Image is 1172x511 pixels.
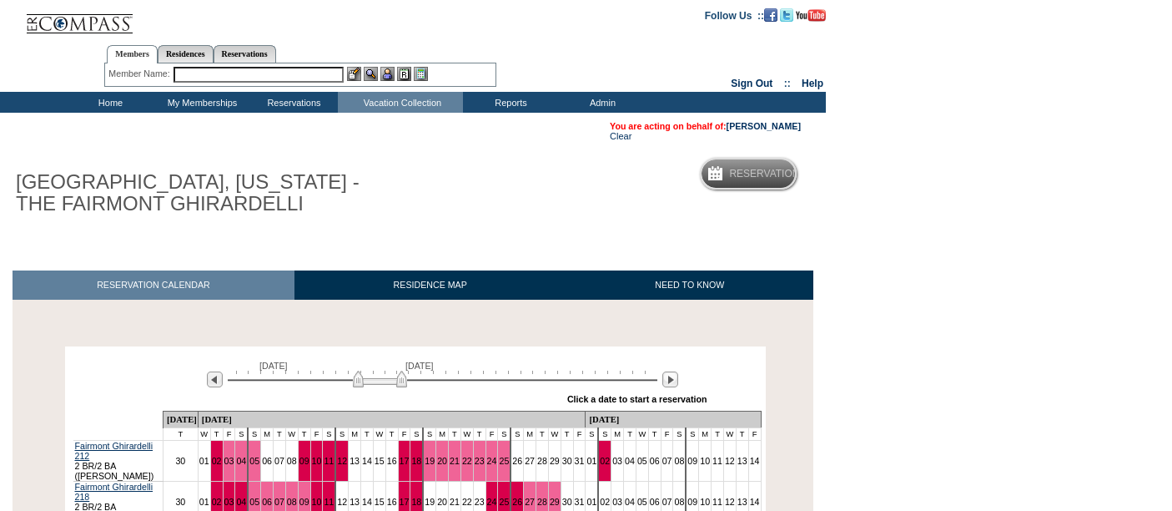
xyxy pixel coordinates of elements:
a: 08 [287,456,297,466]
td: T [561,428,573,441]
div: Member Name: [108,67,173,81]
img: View [364,67,378,81]
a: 14 [362,456,372,466]
td: S [511,428,523,441]
a: 30 [175,497,185,507]
a: 16 [387,497,397,507]
td: Reservations [246,92,338,113]
a: 09 [687,456,697,466]
td: F [748,428,761,441]
img: Become our fan on Facebook [764,8,777,22]
a: 26 [512,497,522,507]
a: 02 [212,456,222,466]
td: F [223,428,235,441]
a: NEED TO KNOW [566,271,813,300]
td: S [673,428,686,441]
a: 06 [262,497,272,507]
td: T [712,428,724,441]
td: [DATE] [163,412,198,428]
a: 29 [550,456,560,466]
a: 13 [350,456,360,466]
a: 28 [537,497,547,507]
span: You are acting on behalf of: [610,121,801,131]
a: 17 [400,456,410,466]
a: 09 [687,497,697,507]
h1: [GEOGRAPHIC_DATA], [US_STATE] - THE FAIRMONT GHIRARDELLI [13,168,386,219]
td: S [686,428,698,441]
td: 2 BR/2 BA ([PERSON_NAME]) [73,441,163,482]
a: 07 [662,497,672,507]
a: Fairmont Ghirardelli 212 [75,441,153,461]
a: Subscribe to our YouTube Channel [796,9,826,19]
a: 13 [737,456,747,466]
td: S [423,428,435,441]
td: S [586,428,598,441]
td: M [349,428,361,441]
a: 07 [662,456,672,466]
td: S [498,428,511,441]
a: 01 [199,497,209,507]
a: 24 [487,456,497,466]
a: Help [802,78,823,89]
a: 27 [525,456,535,466]
img: Next [662,372,678,387]
img: b_calculator.gif [414,67,428,81]
a: 11 [324,456,334,466]
a: 30 [562,456,572,466]
td: T [361,428,374,441]
td: M [699,428,712,441]
a: 22 [462,456,472,466]
span: :: [784,78,791,89]
a: 10 [312,497,322,507]
a: 02 [212,497,222,507]
a: Reservations [214,45,276,63]
a: 24 [487,497,497,507]
td: F [661,428,673,441]
a: 07 [274,456,284,466]
a: 14 [750,456,760,466]
a: 06 [262,456,272,466]
td: W [373,428,385,441]
td: S [410,428,423,441]
a: 15 [375,456,385,466]
td: T [385,428,398,441]
a: 30 [175,456,185,466]
a: 08 [674,456,684,466]
a: 21 [450,456,460,466]
a: 04 [625,497,635,507]
a: Residences [158,45,214,63]
div: Click a date to start a reservation [567,394,707,404]
a: Fairmont Ghirardelli 218 [75,482,153,502]
a: 12 [337,456,347,466]
td: W [198,428,210,441]
td: W [636,428,648,441]
a: 12 [725,497,735,507]
td: M [611,428,624,441]
h5: Reservation Calendar [729,169,857,180]
td: S [235,428,248,441]
a: 09 [299,456,309,466]
a: 20 [437,497,447,507]
a: 13 [737,497,747,507]
td: T [536,428,549,441]
img: Impersonate [380,67,395,81]
td: [DATE] [198,412,586,428]
a: [PERSON_NAME] [727,121,801,131]
a: 01 [586,497,596,507]
a: 03 [612,456,622,466]
a: 01 [586,456,596,466]
a: 07 [274,497,284,507]
a: 05 [637,456,647,466]
a: 04 [236,456,246,466]
a: 25 [499,456,509,466]
td: Home [63,92,154,113]
td: M [436,428,449,441]
td: T [473,428,485,441]
td: F [310,428,323,441]
a: 15 [375,497,385,507]
img: b_edit.gif [347,67,361,81]
a: 04 [236,497,246,507]
a: 03 [224,456,234,466]
td: Admin [555,92,646,113]
span: [DATE] [259,361,288,371]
